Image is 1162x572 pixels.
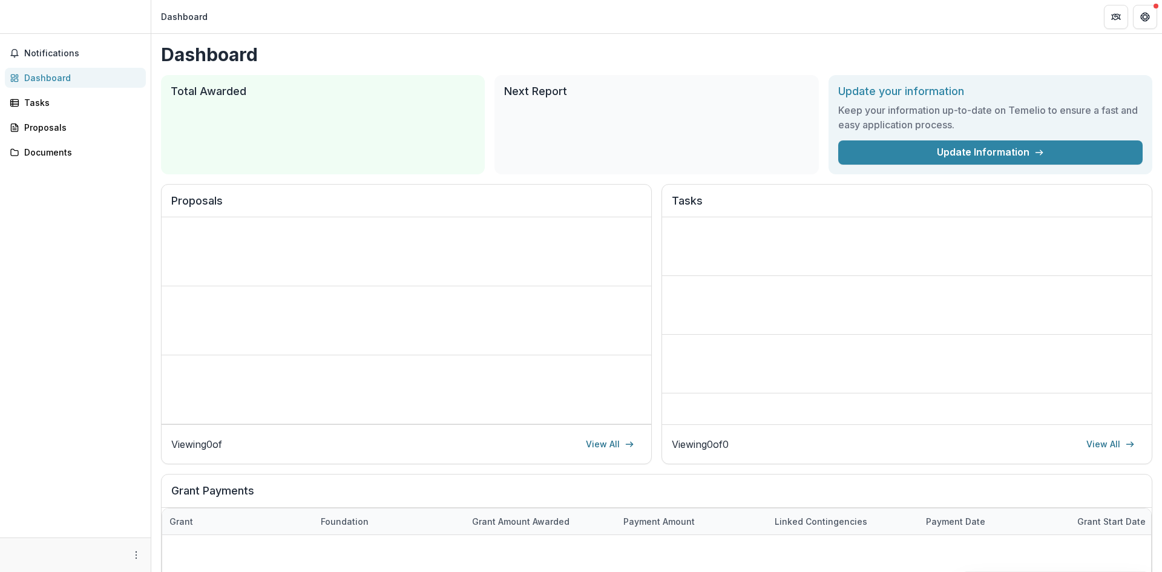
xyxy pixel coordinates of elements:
h2: Tasks [672,194,1142,217]
div: Tasks [24,96,136,109]
h1: Dashboard [161,44,1152,65]
span: Notifications [24,48,141,59]
h2: Grant Payments [171,484,1142,507]
h2: Next Report [504,85,809,98]
button: Get Help [1133,5,1157,29]
div: Proposals [24,121,136,134]
button: More [129,548,143,562]
a: View All [579,435,642,454]
a: Tasks [5,93,146,113]
h2: Update your information [838,85,1143,98]
button: Partners [1104,5,1128,29]
a: Update Information [838,140,1143,165]
p: Viewing 0 of [171,437,222,452]
h2: Proposals [171,194,642,217]
nav: breadcrumb [156,8,212,25]
h3: Keep your information up-to-date on Temelio to ensure a fast and easy application process. [838,103,1143,132]
p: Viewing 0 of 0 [672,437,729,452]
a: Documents [5,142,146,162]
a: Proposals [5,117,146,137]
div: Dashboard [161,10,208,23]
h2: Total Awarded [171,85,475,98]
button: Notifications [5,44,146,63]
a: View All [1079,435,1142,454]
div: Documents [24,146,136,159]
div: Dashboard [24,71,136,84]
a: Dashboard [5,68,146,88]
